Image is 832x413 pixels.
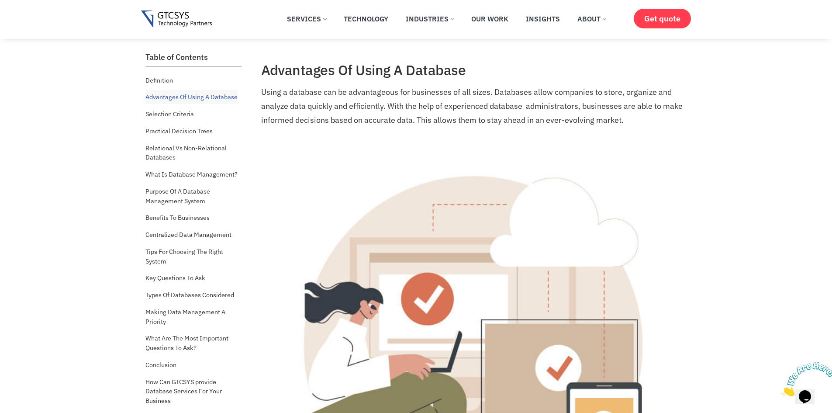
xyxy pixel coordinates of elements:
[280,9,333,28] a: Services
[145,73,173,87] a: Definition
[145,288,234,302] a: Types Of Databases Considered
[145,167,238,181] a: What Is Database Management?
[145,331,242,354] a: What Are The Most Important Questions To Ask?
[634,9,691,28] a: Get quote
[141,10,212,28] img: Gtcsys logo
[145,107,194,121] a: Selection Criteria
[145,271,205,285] a: Key Questions To Ask
[519,9,566,28] a: Insights
[337,9,395,28] a: Technology
[145,245,242,268] a: Tips For Choosing The Right System
[778,358,832,400] iframe: chat widget
[145,228,231,242] a: Centralized Data Management
[145,124,213,138] a: Practical Decision Trees
[261,85,685,127] p: Using a database can be advantageous for businesses of all sizes. Databases allow companies to st...
[465,9,515,28] a: Our Work
[145,52,242,62] h2: Table of Contents
[571,9,612,28] a: About
[261,62,685,78] h2: Advantages Of Using A Database
[3,3,58,38] img: Chat attention grabber
[145,184,242,208] a: Purpose Of A Database Management System
[145,358,176,372] a: Conclusion
[145,211,210,225] a: Benefits To Businesses
[145,90,238,104] a: Advantages Of Using A Database
[399,9,460,28] a: Industries
[145,305,242,328] a: Making Data Management A Priority
[145,375,242,408] a: How Can GTCSYS provide Database Services For Your Business
[145,141,242,164] a: Relational Vs Non-Relational Databases
[644,14,680,23] span: Get quote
